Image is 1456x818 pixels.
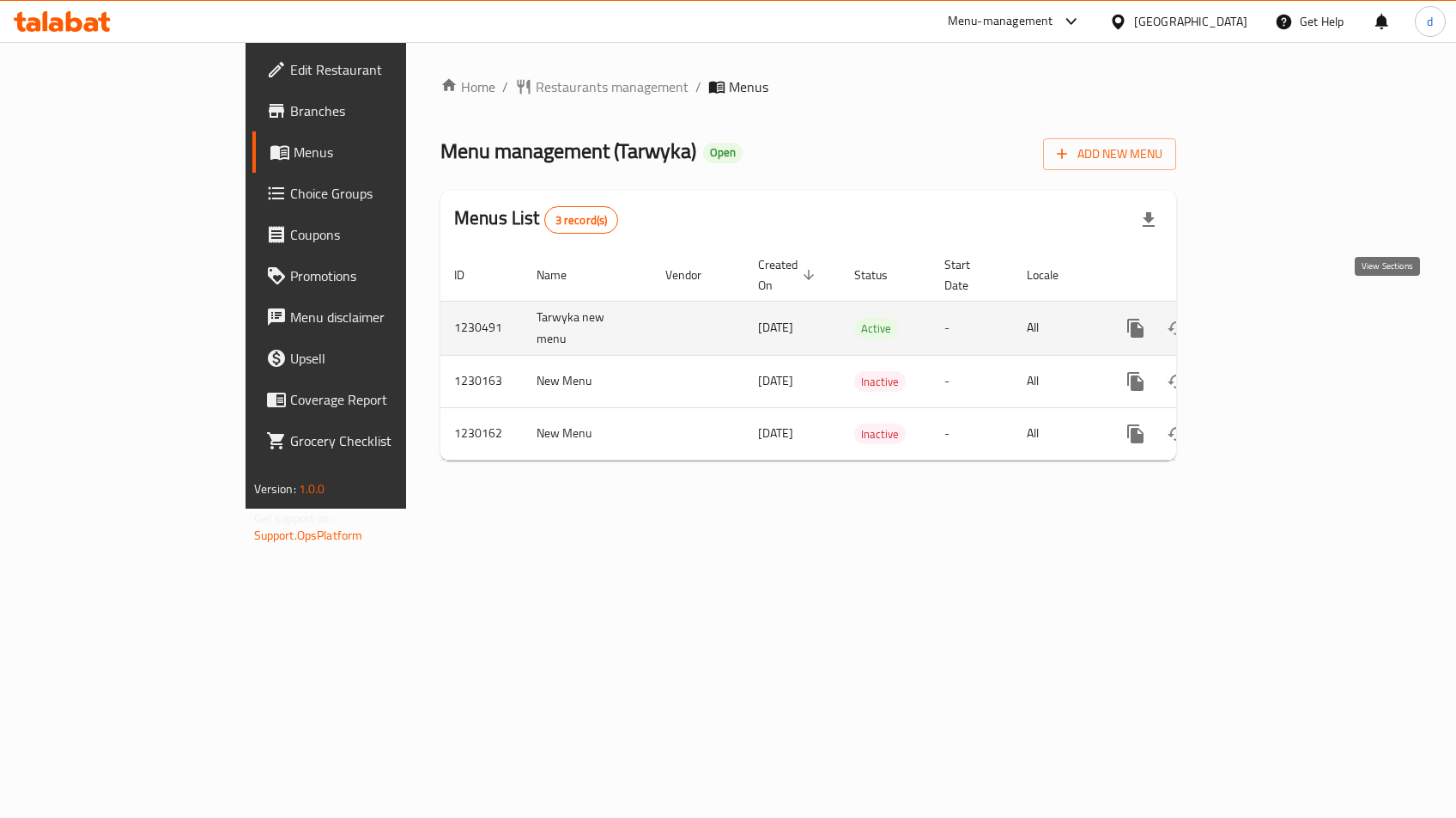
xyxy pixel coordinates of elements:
[252,338,488,379] a: Upsell
[854,265,910,285] span: Status
[440,249,1294,461] table: enhanced table
[252,379,488,420] a: Coverage Report
[290,101,475,121] span: Branches
[1427,12,1433,31] span: d
[299,478,325,500] span: 1.0.0
[1156,361,1198,402] button: Change Status
[729,76,768,97] span: Menus
[252,173,488,214] a: Choice Groups
[290,183,475,204] span: Choice Groups
[944,254,992,296] span: Start Date
[1134,12,1247,31] div: [GEOGRAPHIC_DATA]
[252,296,488,338] a: Menu disclaimer
[1013,301,1101,355] td: All
[931,407,1013,460] td: -
[1043,138,1176,170] button: Add New Menu
[703,145,743,160] span: Open
[854,319,898,339] span: Active
[544,206,619,234] div: Total records count
[252,255,488,296] a: Promotions
[854,318,898,339] div: Active
[703,143,743,163] div: Open
[1101,249,1294,302] th: Actions
[1057,143,1162,165] span: Add New Menu
[252,131,488,173] a: Menus
[290,224,475,245] span: Coupons
[515,76,689,97] a: Restaurants management
[252,420,488,461] a: Grocery Checklist
[1115,413,1156,455] button: more
[254,507,333,529] span: Get support on:
[523,355,652,407] td: New Menu
[290,348,475,369] span: Upsell
[290,430,475,451] span: Grocery Checklist
[290,389,475,410] span: Coverage Report
[1013,355,1101,407] td: All
[854,372,906,392] span: Inactive
[665,265,724,285] span: Vendor
[537,265,589,285] span: Name
[523,301,652,355] td: Tarwyka new menu
[1115,361,1156,402] button: more
[290,307,475,327] span: Menu disclaimer
[931,301,1013,355] td: -
[948,11,1053,32] div: Menu-management
[854,371,906,392] div: Inactive
[454,265,487,285] span: ID
[290,266,475,286] span: Promotions
[1128,199,1169,241] div: Export file
[454,205,618,234] h2: Menus List
[695,76,701,97] li: /
[254,524,363,546] a: Support.OpsPlatform
[290,59,475,80] span: Edit Restaurant
[854,424,906,444] span: Inactive
[1156,413,1198,455] button: Change Status
[1013,407,1101,460] td: All
[1156,308,1198,349] button: Change Status
[254,478,296,500] span: Version:
[758,369,793,392] span: [DATE]
[545,212,618,229] span: 3 record(s)
[1027,265,1081,285] span: Locale
[252,49,488,90] a: Edit Restaurant
[294,142,475,162] span: Menus
[440,131,696,170] span: Menu management ( Tarwyka )
[758,422,793,444] span: [DATE]
[758,254,820,296] span: Created On
[854,424,906,444] div: Inactive
[536,76,689,97] span: Restaurants management
[440,76,1176,97] nav: breadcrumb
[523,407,652,460] td: New Menu
[1115,308,1156,349] button: more
[931,355,1013,407] td: -
[758,316,793,339] span: [DATE]
[502,76,508,97] li: /
[252,214,488,255] a: Coupons
[252,90,488,131] a: Branches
